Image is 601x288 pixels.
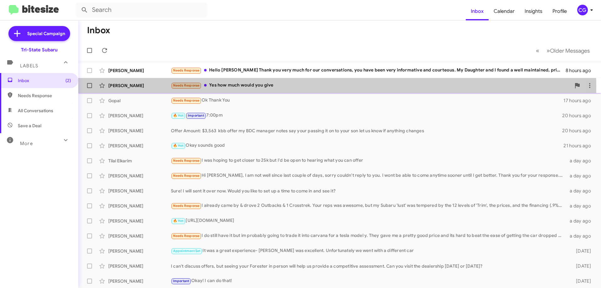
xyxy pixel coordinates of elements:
[173,159,200,163] span: Needs Response
[173,234,200,238] span: Needs Response
[171,128,562,134] div: Offer Amount: $3,563 kbb offer my BDC manager notes say your passing it on to your son let us kno...
[173,204,200,208] span: Needs Response
[566,263,596,269] div: [DATE]
[566,203,596,209] div: a day ago
[21,47,58,53] div: Tri-State Subaru
[108,188,171,194] div: [PERSON_NAME]
[171,172,566,179] div: Hi [PERSON_NAME], I am not well since last couple of days, sorry couldn't reply to you. I wont be...
[108,67,171,74] div: [PERSON_NAME]
[173,113,184,118] span: 🔥 Hot
[108,128,171,134] div: [PERSON_NAME]
[572,5,594,15] button: CG
[173,249,201,253] span: Appointment Set
[20,141,33,146] span: More
[566,188,596,194] div: a day ago
[171,202,566,209] div: I already came by & drove 2 Outbacks & 1 Crosstrek. Your reps was awesome, but my Subaru 'lust' w...
[563,143,596,149] div: 21 hours ago
[171,217,566,224] div: [URL][DOMAIN_NAME]
[543,44,593,57] button: Next
[550,47,590,54] span: Older Messages
[566,158,596,164] div: a day ago
[577,5,588,15] div: CG
[171,247,566,254] div: It was a great experience- [PERSON_NAME] was excellent. Unfortunately we went with a different car
[18,107,53,114] span: All Conversations
[18,123,41,129] span: Save a Deal
[532,44,593,57] nav: Page navigation example
[171,263,566,269] div: I can't discuss offers, but seeing your Forester in person will help us provide a competitive ass...
[8,26,70,41] a: Special Campaign
[171,82,571,89] div: Yes how much would you give
[173,219,184,223] span: 🔥 Hot
[27,30,65,37] span: Special Campaign
[566,173,596,179] div: a day ago
[466,2,489,20] a: Inbox
[18,92,71,99] span: Needs Response
[171,112,562,119] div: 7:00pm
[108,248,171,254] div: [PERSON_NAME]
[171,277,566,285] div: Okay! I can do that!
[173,98,200,102] span: Needs Response
[566,248,596,254] div: [DATE]
[171,142,563,149] div: Okay sounds good
[173,83,200,87] span: Needs Response
[108,218,171,224] div: [PERSON_NAME]
[566,233,596,239] div: a day ago
[547,2,572,20] a: Profile
[87,25,110,35] h1: Inbox
[171,232,566,239] div: I do still have it but im probably going to trade it into carvana for a tesla model y. They gave ...
[171,67,566,74] div: Hello [PERSON_NAME] Thank you very much for our conversations, you have been very informative and...
[173,144,184,148] span: 🔥 Hot
[108,233,171,239] div: [PERSON_NAME]
[108,278,171,284] div: [PERSON_NAME]
[108,203,171,209] div: [PERSON_NAME]
[547,47,550,55] span: »
[108,143,171,149] div: [PERSON_NAME]
[108,263,171,269] div: [PERSON_NAME]
[566,67,596,74] div: 8 hours ago
[562,113,596,119] div: 20 hours ago
[108,173,171,179] div: [PERSON_NAME]
[536,47,539,55] span: «
[562,128,596,134] div: 20 hours ago
[532,44,543,57] button: Previous
[108,97,171,104] div: Gopal
[171,97,563,104] div: Ok Thank You
[18,77,71,84] span: Inbox
[566,278,596,284] div: [DATE]
[173,279,189,283] span: Important
[20,63,38,69] span: Labels
[65,77,71,84] span: (2)
[173,68,200,72] span: Needs Response
[489,2,520,20] a: Calendar
[566,218,596,224] div: a day ago
[108,82,171,89] div: [PERSON_NAME]
[76,3,207,18] input: Search
[563,97,596,104] div: 17 hours ago
[171,188,566,194] div: Sure! I will sent it over now. Would you like to set up a time to come in and see it?
[171,157,566,164] div: I was hoping to get closer to 25k but I'd be open to hearing what you can offer
[520,2,547,20] a: Insights
[108,113,171,119] div: [PERSON_NAME]
[173,174,200,178] span: Needs Response
[108,158,171,164] div: Tilal Elkarim
[188,113,204,118] span: Important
